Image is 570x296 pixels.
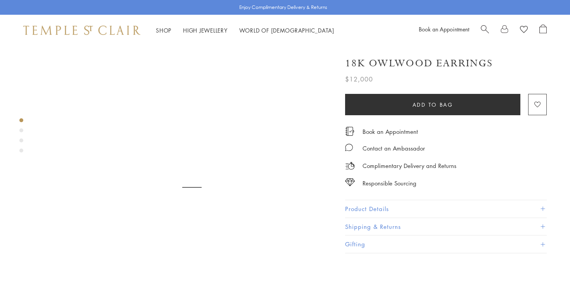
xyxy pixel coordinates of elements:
button: Gifting [345,235,547,253]
a: Search [481,24,489,36]
img: icon_appointment.svg [345,127,354,136]
nav: Main navigation [156,26,334,35]
img: MessageIcon-01_2.svg [345,144,353,151]
div: Responsible Sourcing [363,178,416,188]
span: Add to bag [413,100,453,109]
button: Add to bag [345,94,520,115]
a: ShopShop [156,26,171,34]
div: Product gallery navigation [19,116,23,159]
a: High JewelleryHigh Jewellery [183,26,228,34]
h1: 18K Owlwood Earrings [345,57,493,70]
img: Temple St. Clair [23,26,140,35]
div: Contact an Ambassador [363,144,425,153]
p: Enjoy Complimentary Delivery & Returns [239,3,327,11]
a: Book an Appointment [363,127,418,136]
button: Product Details [345,200,547,218]
a: World of [DEMOGRAPHIC_DATA]World of [DEMOGRAPHIC_DATA] [239,26,334,34]
img: icon_delivery.svg [345,161,355,171]
img: icon_sourcing.svg [345,178,355,186]
a: View Wishlist [520,24,528,36]
iframe: Gorgias live chat messenger [531,260,562,288]
a: Open Shopping Bag [539,24,547,36]
span: $12,000 [345,74,373,84]
button: Shipping & Returns [345,218,547,235]
a: Book an Appointment [419,25,469,33]
p: Complimentary Delivery and Returns [363,161,456,171]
